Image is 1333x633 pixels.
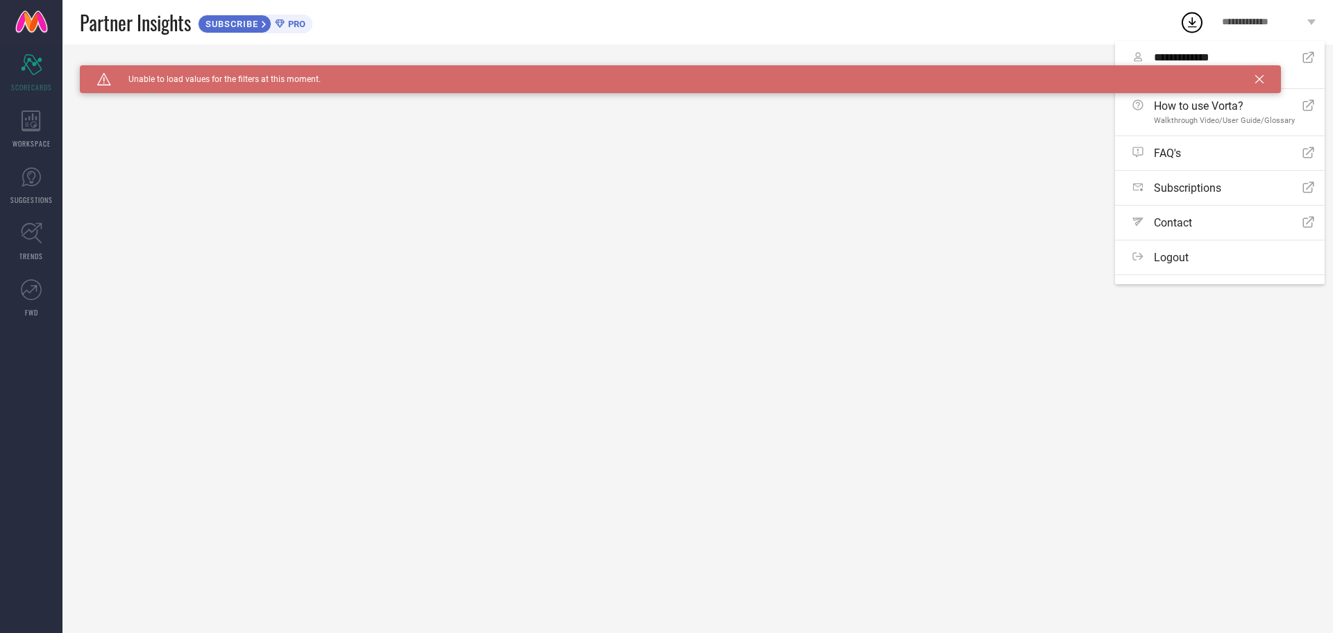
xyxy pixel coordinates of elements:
span: Walkthrough Video/User Guide/Glossary [1154,116,1295,125]
div: Unable to load filters at this moment. Please try later. [80,65,1316,76]
span: PRO [285,19,305,29]
div: Open download list [1180,10,1205,35]
a: Contact [1115,206,1325,240]
span: Subscriptions [1154,181,1221,195]
a: SUBSCRIBEPRO [198,11,312,33]
span: TRENDS [19,251,43,261]
span: Unable to load values for the filters at this moment. [111,74,321,84]
span: Partner Insights [80,8,191,37]
a: Subscriptions [1115,171,1325,205]
span: WORKSPACE [12,138,51,149]
span: FWD [25,307,38,318]
a: FAQ's [1115,136,1325,170]
span: Logout [1154,251,1189,264]
span: FAQ's [1154,147,1181,160]
a: How to use Vorta?Walkthrough Video/User Guide/Glossary [1115,89,1325,135]
span: SUBSCRIBE [199,19,262,29]
span: SCORECARDS [11,82,52,92]
span: How to use Vorta? [1154,99,1295,113]
span: Contact [1154,216,1192,229]
span: SUGGESTIONS [10,195,53,205]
